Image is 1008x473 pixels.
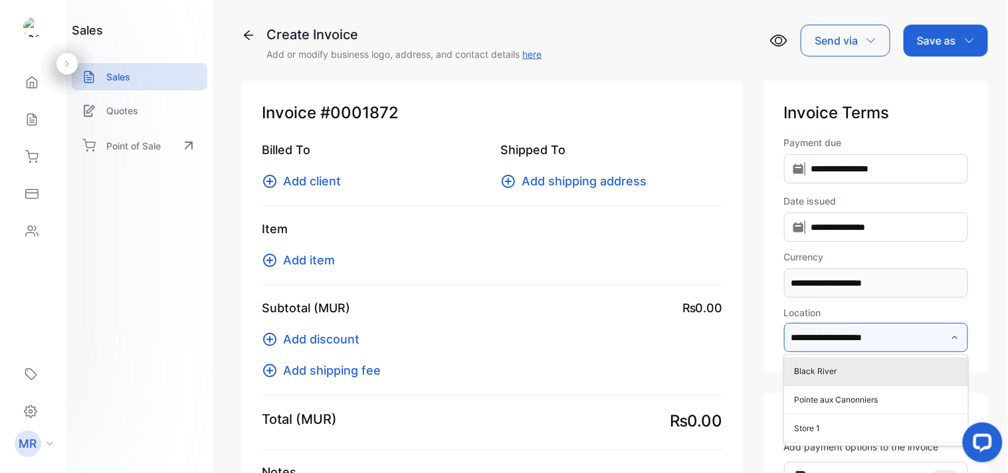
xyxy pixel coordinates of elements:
button: Add shipping address [500,172,655,190]
span: Add shipping address [522,172,647,190]
p: Subtotal (MUR) [262,299,350,317]
p: Save as [917,33,956,48]
span: Add client [283,172,341,190]
p: Invoice Terms [784,101,968,125]
a: Sales [72,63,207,90]
p: Billed To [262,141,484,159]
p: Add payment options to the invoice [784,440,968,454]
p: Shipped To [500,141,723,159]
span: ₨0.00 [670,409,723,433]
button: Add discount [262,330,367,348]
label: Currency [784,250,968,264]
button: Add shipping fee [262,361,389,379]
label: Payment due [784,136,968,149]
div: Create Invoice [266,25,542,45]
label: Location [784,307,821,318]
button: Save as [904,25,988,56]
iframe: LiveChat chat widget [952,417,1008,473]
span: Add item [283,251,335,269]
p: Item [262,220,723,238]
p: Point of Sale [106,139,161,153]
p: Store 1 [795,423,963,434]
img: logo [23,17,43,37]
span: #0001872 [320,101,399,125]
p: MR [19,435,37,452]
p: Black River [795,365,963,377]
p: Total (MUR) [262,409,337,429]
p: Pointe aux Canonniers [795,394,963,406]
button: Add item [262,251,343,269]
a: Quotes [72,97,207,124]
span: Add shipping fee [283,361,381,379]
p: Quotes [106,104,138,118]
p: Invoice [262,101,723,125]
span: Add discount [283,330,359,348]
a: Point of Sale [72,131,207,160]
label: Date issued [784,194,968,208]
a: here [522,48,542,60]
h1: sales [72,21,103,39]
button: Send via [801,25,890,56]
p: Add or modify business logo, address, and contact details [266,47,542,61]
span: ₨0.00 [682,299,723,317]
p: Send via [815,33,858,48]
p: Sales [106,70,130,84]
button: Add client [262,172,349,190]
